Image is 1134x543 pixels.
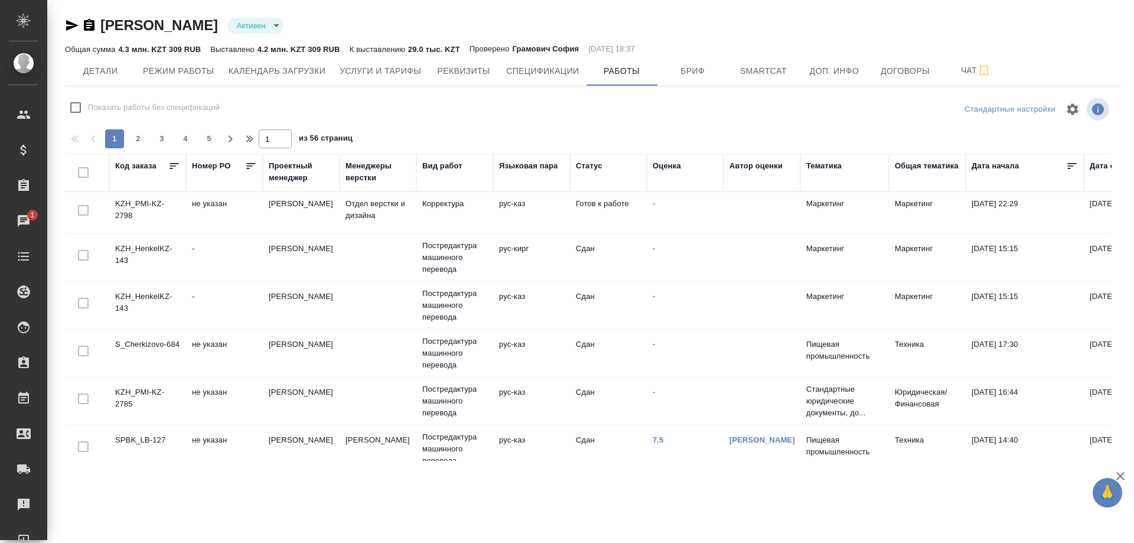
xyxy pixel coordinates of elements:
[493,428,570,470] td: рус-каз
[299,131,353,148] span: из 56 страниц
[229,64,326,79] span: Календарь загрузки
[570,237,647,278] td: Сдан
[966,428,1084,470] td: [DATE] 14:40
[493,333,570,374] td: рус-каз
[966,192,1084,233] td: [DATE] 22:29
[340,192,416,233] td: Отдел верстки и дизайна
[65,45,118,54] p: Общая сумма
[227,18,283,34] div: Активен
[653,340,655,349] a: -
[570,192,647,233] td: Готов к работе
[263,428,340,470] td: [PERSON_NAME]
[806,160,842,172] div: Тематика
[972,160,1019,172] div: Дата начала
[186,428,263,470] td: не указан
[435,64,492,79] span: Реквизиты
[129,129,148,148] button: 2
[263,333,340,374] td: [PERSON_NAME]
[263,381,340,422] td: [PERSON_NAME]
[806,434,883,458] p: Пищевая промышленность
[806,383,883,419] p: Стандартные юридические документы, до...
[422,431,487,467] p: Постредактура машинного перевода
[653,388,655,396] a: -
[895,160,959,172] div: Общая тематика
[513,43,579,55] p: Грамович София
[653,292,655,301] a: -
[186,192,263,233] td: не указан
[499,160,558,172] div: Языковая пара
[653,244,655,253] a: -
[263,285,340,326] td: [PERSON_NAME]
[422,198,487,210] p: Корректура
[966,237,1084,278] td: [DATE] 15:15
[506,64,579,79] span: Спецификации
[109,428,186,470] td: SPBK_LB-127
[422,240,487,275] p: Постредактура машинного перевода
[109,192,186,233] td: KZH_PMI-KZ-2798
[186,237,263,278] td: -
[1087,98,1112,121] span: Посмотреть информацию
[729,160,783,172] div: Автор оценки
[109,285,186,326] td: KZH_HenkelKZ-143
[806,339,883,362] p: Пищевая промышленность
[889,285,966,326] td: Маркетинг
[806,243,883,255] p: Маркетинг
[653,199,655,208] a: -
[176,133,195,145] span: 4
[422,383,487,419] p: Постредактура машинного перевода
[806,291,883,303] p: Маркетинг
[570,333,647,374] td: Сдан
[966,381,1084,422] td: [DATE] 16:44
[308,45,340,54] p: 309 RUB
[1093,478,1122,508] button: 🙏
[570,285,647,326] td: Сдан
[735,64,792,79] span: Smartcat
[186,285,263,326] td: -
[1090,160,1133,172] div: Дата сдачи
[152,129,171,148] button: 3
[340,64,421,79] span: Услуги и тарифы
[576,160,602,172] div: Статус
[100,17,218,33] a: [PERSON_NAME]
[82,18,96,32] button: Скопировать ссылку
[152,133,171,145] span: 3
[88,102,220,113] span: Показать работы без спецификаций
[263,237,340,278] td: [PERSON_NAME]
[350,45,408,54] p: К выставлению
[889,381,966,422] td: Юридическая/Финансовая
[143,64,214,79] span: Режим работы
[200,133,219,145] span: 5
[653,435,664,444] a: 7.5
[269,160,334,184] div: Проектный менеджер
[263,192,340,233] td: [PERSON_NAME]
[664,64,721,79] span: Бриф
[962,100,1058,119] div: split button
[233,21,269,31] button: Активен
[948,63,1005,78] span: Чат
[186,333,263,374] td: не указан
[408,45,460,54] p: 29.0 тыс. KZT
[653,160,681,172] div: Оценка
[493,192,570,233] td: рус-каз
[493,285,570,326] td: рус-каз
[109,381,186,422] td: KZH_PMI-KZ-2785
[109,237,186,278] td: KZH_HenkelKZ-143
[169,45,201,54] p: 309 RUB
[889,428,966,470] td: Техника
[570,428,647,470] td: Сдан
[966,285,1084,326] td: [DATE] 15:15
[877,64,934,79] span: Договоры
[977,64,991,78] svg: Подписаться
[806,198,883,210] p: Маркетинг
[23,209,41,221] span: 1
[889,237,966,278] td: Маркетинг
[493,237,570,278] td: рус-кирг
[570,381,647,422] td: Сдан
[176,129,195,148] button: 4
[422,336,487,371] p: Постредактура машинного перевода
[422,160,462,172] div: Вид работ
[340,428,416,470] td: [PERSON_NAME]
[118,45,168,54] p: 4.3 млн. KZT
[72,64,129,79] span: Детали
[186,381,263,422] td: не указан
